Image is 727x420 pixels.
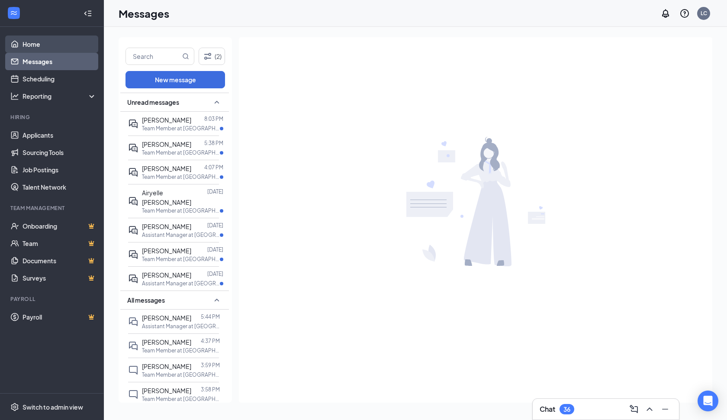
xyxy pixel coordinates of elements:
svg: ComposeMessage [629,404,639,414]
span: Airyelle [PERSON_NAME] [142,189,191,206]
div: Open Intercom Messenger [698,391,718,411]
span: [PERSON_NAME] [142,247,191,255]
a: Home [23,36,97,53]
p: Assistant Manager at [GEOGRAPHIC_DATA] [142,323,220,330]
p: 5:44 PM [201,313,220,320]
a: Applicants [23,126,97,144]
svg: Notifications [660,8,671,19]
p: [DATE] [207,246,223,253]
svg: ActiveDoubleChat [128,196,138,207]
a: SurveysCrown [23,269,97,287]
h1: Messages [119,6,169,21]
a: PayrollCrown [23,308,97,326]
div: LC [701,10,707,17]
svg: Analysis [10,92,19,100]
p: 4:37 PM [201,337,220,345]
p: Team Member at [GEOGRAPHIC_DATA] [142,125,220,132]
svg: DoubleChat [128,341,138,351]
span: Unread messages [127,98,179,107]
p: [DATE] [207,222,223,229]
div: Payroll [10,295,95,303]
svg: Minimize [660,404,670,414]
button: Filter (2) [199,48,225,65]
p: Team Member at [GEOGRAPHIC_DATA] [142,149,220,156]
p: [DATE] [207,270,223,278]
input: Search [126,48,180,65]
p: 3:59 PM [201,362,220,369]
div: Switch to admin view [23,403,83,411]
svg: ActiveDoubleChat [128,274,138,284]
svg: ActiveDoubleChat [128,225,138,236]
div: 36 [563,406,570,413]
svg: QuestionInfo [679,8,690,19]
svg: DoubleChat [128,317,138,327]
p: Team Member at [GEOGRAPHIC_DATA] [142,347,220,354]
button: ComposeMessage [627,402,641,416]
span: [PERSON_NAME] [142,116,191,124]
p: 3:58 PM [201,386,220,393]
div: Reporting [23,92,97,100]
svg: WorkstreamLogo [10,9,18,17]
span: [PERSON_NAME] [142,271,191,279]
span: [PERSON_NAME] [142,387,191,394]
svg: ActiveDoubleChat [128,119,138,129]
a: Talent Network [23,178,97,196]
h3: Chat [540,404,555,414]
div: Hiring [10,113,95,121]
svg: ActiveDoubleChat [128,249,138,260]
svg: SmallChevronUp [212,97,222,107]
span: [PERSON_NAME] [142,223,191,230]
p: Assistant Manager at [GEOGRAPHIC_DATA] [142,280,220,287]
p: 8:03 PM [204,115,223,123]
p: Team Member at [GEOGRAPHIC_DATA] [142,207,220,214]
button: Minimize [658,402,672,416]
a: OnboardingCrown [23,217,97,235]
svg: MagnifyingGlass [182,53,189,60]
span: [PERSON_NAME] [142,140,191,148]
a: DocumentsCrown [23,252,97,269]
span: [PERSON_NAME] [142,338,191,346]
svg: ActiveDoubleChat [128,167,138,178]
a: Messages [23,53,97,70]
button: New message [125,71,225,88]
p: 5:38 PM [204,139,223,147]
p: [DATE] [207,188,223,195]
p: Team Member at [GEOGRAPHIC_DATA] [142,173,220,181]
span: All messages [127,296,165,304]
svg: Settings [10,403,19,411]
svg: Filter [203,51,213,61]
a: TeamCrown [23,235,97,252]
svg: ActiveDoubleChat [128,143,138,153]
p: Assistant Manager at [GEOGRAPHIC_DATA] [142,231,220,239]
svg: Collapse [84,9,92,18]
div: Team Management [10,204,95,212]
a: Sourcing Tools [23,144,97,161]
button: ChevronUp [643,402,656,416]
span: [PERSON_NAME] [142,165,191,172]
span: [PERSON_NAME] [142,362,191,370]
p: Team Member at [GEOGRAPHIC_DATA] [142,255,220,263]
p: Team Member at [GEOGRAPHIC_DATA] [142,371,220,378]
svg: ChatInactive [128,365,138,375]
p: Team Member at [GEOGRAPHIC_DATA] [142,395,220,403]
p: 4:07 PM [204,164,223,171]
a: Job Postings [23,161,97,178]
a: Scheduling [23,70,97,87]
svg: SmallChevronUp [212,295,222,305]
span: [PERSON_NAME] [142,314,191,322]
svg: ChatInactive [128,389,138,400]
svg: ChevronUp [644,404,655,414]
